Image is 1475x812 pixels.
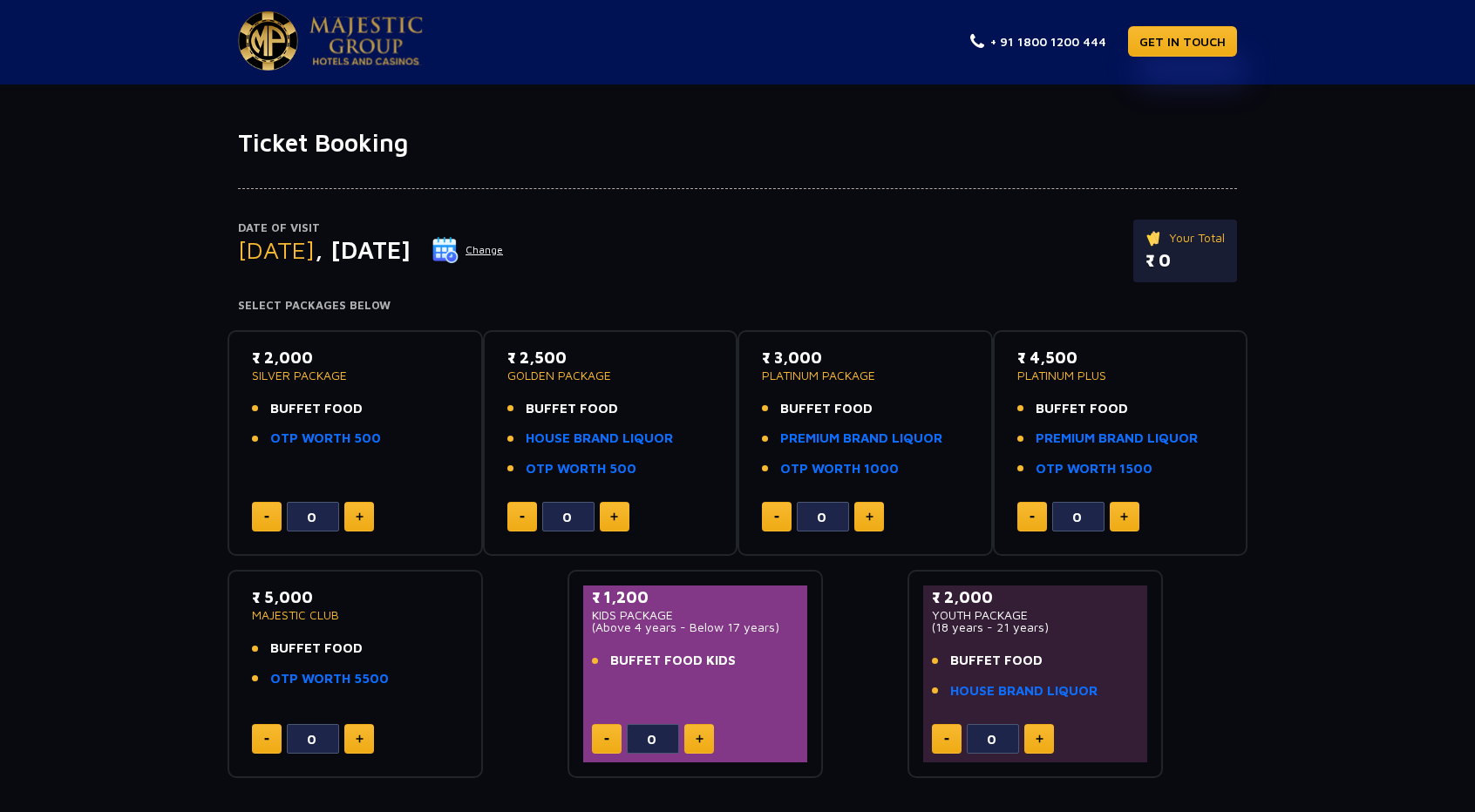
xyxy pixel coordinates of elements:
p: SILVER PACKAGE [252,369,459,382]
span: BUFFET FOOD KIDS [610,651,736,671]
h1: Ticket Booking [238,128,1237,158]
span: BUFFET FOOD [270,399,363,419]
p: PLATINUM PACKAGE [762,369,969,382]
a: OTP WORTH 1500 [1036,459,1152,479]
img: minus [520,516,525,518]
a: GET IN TOUCH [1128,26,1237,57]
a: + 91 1800 1200 444 [970,32,1106,51]
span: BUFFET FOOD [950,651,1043,671]
p: ₹ 1,200 [592,585,799,609]
p: ₹ 2,500 [507,346,714,369]
p: Date of Visit [238,220,504,237]
img: minus [1030,516,1035,518]
p: ₹ 5,000 [252,585,459,609]
p: (Above 4 years - Below 17 years) [592,621,799,633]
img: minus [604,738,609,741]
img: minus [774,516,779,518]
p: YOUTH PACKAGE [932,609,1139,621]
p: KIDS PACKAGE [592,609,799,621]
img: plus [866,512,873,521]
button: Change [432,236,504,264]
img: plus [696,734,704,743]
p: (18 years - 21 years) [932,621,1139,633]
a: OTP WORTH 1000 [780,459,899,479]
p: GOLDEN PACKAGE [507,369,714,382]
h4: Select Packages Below [238,299,1237,313]
p: PLATINUM PLUS [1017,369,1224,382]
a: OTP WORTH 5500 [270,669,389,689]
span: BUFFET FOOD [270,639,363,659]
p: ₹ 2,000 [932,585,1139,609]
span: BUFFET FOOD [526,399,618,419]
img: Majestic Pride [238,11,298,71]
p: MAJESTIC CLUB [252,609,459,621]
p: ₹ 3,000 [762,346,969,369]
img: minus [264,738,269,741]
img: plus [1120,512,1128,521]
img: ticket [1145,228,1164,247]
a: OTP WORTH 500 [270,429,381,449]
p: Your Total [1145,228,1225,247]
img: plus [610,512,618,521]
span: , [DATE] [315,235,411,264]
a: HOUSE BRAND LIQUOR [526,429,673,449]
img: plus [1036,734,1043,743]
span: [DATE] [238,235,315,264]
p: ₹ 2,000 [252,346,459,369]
img: Majestic Pride [309,17,423,65]
a: PREMIUM BRAND LIQUOR [1036,429,1198,449]
p: ₹ 4,500 [1017,346,1224,369]
a: PREMIUM BRAND LIQUOR [780,429,942,449]
a: OTP WORTH 500 [526,459,636,479]
img: plus [356,512,364,521]
img: minus [264,516,269,518]
a: HOUSE BRAND LIQUOR [950,681,1098,701]
span: BUFFET FOOD [1036,399,1128,419]
p: ₹ 0 [1145,247,1225,274]
img: minus [944,738,949,741]
img: plus [356,734,364,743]
span: BUFFET FOOD [780,399,873,419]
